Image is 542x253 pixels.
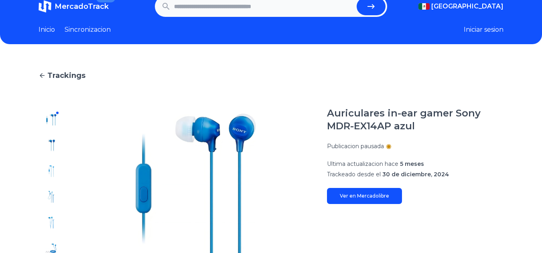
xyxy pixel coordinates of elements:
a: Trackings [39,70,503,81]
img: Auriculares in-ear gamer Sony MDR-EX14AP azul [45,190,58,203]
p: Publicacion pausada [327,142,384,150]
a: Ver en Mercadolibre [327,188,402,204]
span: MercadoTrack [55,2,109,11]
span: 30 de diciembre, 2024 [382,171,449,178]
a: Inicio [39,25,55,35]
img: Auriculares in-ear gamer Sony MDR-EX14AP azul [45,165,58,178]
button: [GEOGRAPHIC_DATA] [418,2,503,11]
h1: Auriculares in-ear gamer Sony MDR-EX14AP azul [327,107,503,133]
img: Auriculares in-ear gamer Sony MDR-EX14AP azul [45,113,58,126]
img: Mexico [418,3,430,10]
span: Trackeado desde el [327,171,381,178]
span: Trackings [47,70,85,81]
span: 5 meses [400,160,424,167]
button: Iniciar sesion [464,25,503,35]
a: Sincronizacion [65,25,111,35]
span: Ultima actualizacion hace [327,160,398,167]
img: Auriculares in-ear gamer Sony MDR-EX14AP azul [45,139,58,152]
span: [GEOGRAPHIC_DATA] [431,2,503,11]
img: Auriculares in-ear gamer Sony MDR-EX14AP azul [45,216,58,229]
